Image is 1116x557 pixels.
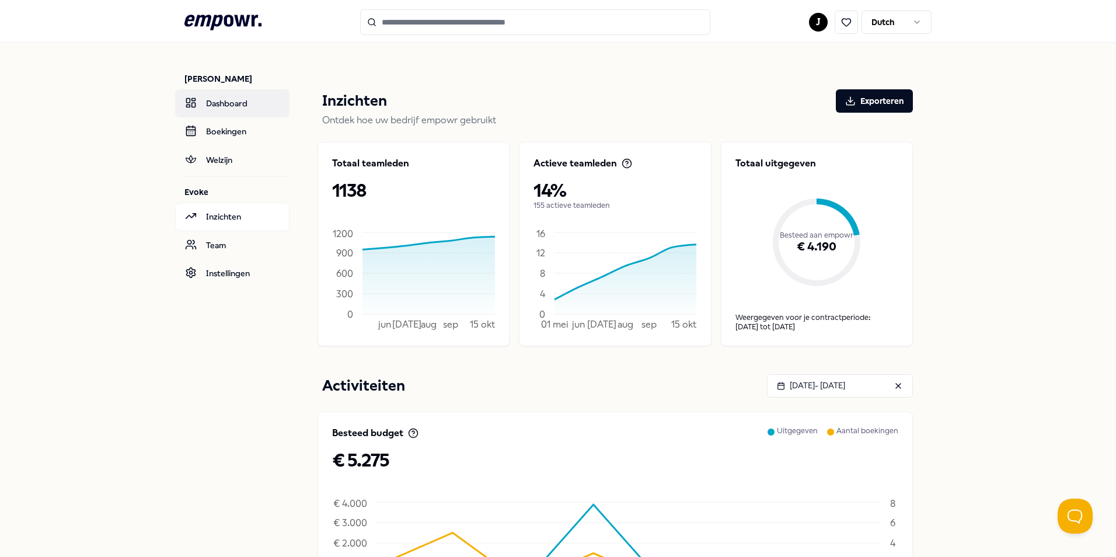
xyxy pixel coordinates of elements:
tspan: 600 [336,267,353,278]
tspan: jun [378,319,391,330]
tspan: 1200 [333,228,353,239]
tspan: [DATE] [392,319,421,330]
tspan: 0 [539,308,545,319]
div: Besteed aan empowr [735,184,898,286]
tspan: 0 [347,308,353,319]
a: Dashboard [175,89,290,117]
a: Welzijn [175,146,290,174]
p: 14% [533,180,696,201]
tspan: 4 [540,288,546,299]
tspan: aug [421,319,437,330]
p: Actieve teamleden [533,156,617,170]
tspan: 15 okt [470,319,495,330]
p: Uitgegeven [777,426,818,450]
tspan: 16 [536,228,545,239]
a: Boekingen [175,117,290,145]
a: Inzichten [175,203,290,231]
tspan: 8 [540,267,545,278]
tspan: [DATE] [587,319,616,330]
p: Weergegeven voor je contractperiode: [735,313,898,322]
p: Totaal uitgegeven [735,156,898,170]
tspan: sep [443,319,458,330]
tspan: 4 [890,537,896,548]
tspan: aug [618,319,633,330]
div: [DATE] - [DATE] [777,379,845,392]
button: [DATE]- [DATE] [767,374,913,398]
input: Search for products, categories or subcategories [360,9,710,35]
p: Evoke [184,186,290,198]
p: 1138 [332,180,495,201]
tspan: 15 okt [671,319,696,330]
tspan: € 2.000 [333,537,367,548]
div: € 4.190 [735,208,898,286]
tspan: 900 [336,247,353,258]
div: [DATE] tot [DATE] [735,322,898,332]
tspan: jun [571,319,585,330]
tspan: € 3.000 [333,517,367,528]
a: Team [175,231,290,259]
p: Aantal boekingen [836,426,898,450]
tspan: 01 mei [541,319,569,330]
p: Totaal teamleden [332,156,409,170]
tspan: € 4.000 [333,498,367,509]
p: Inzichten [322,89,387,113]
tspan: 6 [890,517,895,528]
tspan: 300 [336,288,353,299]
button: Exporteren [836,89,913,113]
tspan: 12 [536,247,545,258]
p: [PERSON_NAME] [184,73,290,85]
p: Besteed budget [332,426,403,440]
tspan: sep [641,319,657,330]
p: Ontdek hoe uw bedrijf empowr gebruikt [322,113,913,128]
p: € 5.275 [332,450,898,471]
iframe: Help Scout Beacon - Open [1058,499,1093,534]
button: J [809,13,828,32]
p: 155 actieve teamleden [533,201,696,210]
a: Instellingen [175,259,290,287]
tspan: 8 [890,498,895,509]
p: Activiteiten [322,374,405,398]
